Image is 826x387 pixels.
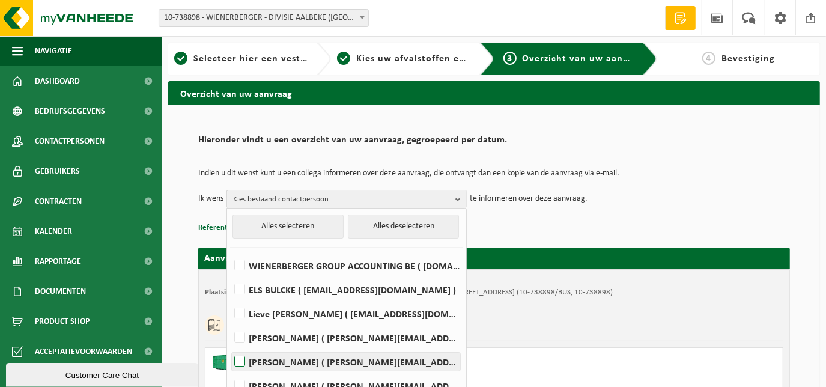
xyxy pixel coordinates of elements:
[174,52,307,66] a: 1Selecteer hier een vestiging
[233,190,451,209] span: Kies bestaand contactpersoon
[356,54,521,64] span: Kies uw afvalstoffen en recipiënten
[702,52,715,65] span: 4
[232,305,460,323] label: Lieve [PERSON_NAME] ( [EMAIL_ADDRESS][DOMAIN_NAME] )
[193,54,323,64] span: Selecteer hier een vestiging
[337,52,350,65] span: 2
[35,66,80,96] span: Dashboard
[721,54,775,64] span: Bevestiging
[198,220,291,236] button: Referentie toevoegen (opt.)
[198,190,223,208] p: Ik wens
[232,215,344,239] button: Alles selecteren
[35,337,132,367] span: Acceptatievoorwaarden
[159,9,369,27] span: 10-738898 - WIENERBERGER - DIVISIE AALBEKE (POTTELBERG) - AALBEKE
[6,361,201,387] iframe: chat widget
[348,215,459,239] button: Alles deselecteren
[503,52,517,65] span: 3
[198,135,790,151] h2: Hieronder vindt u een overzicht van uw aanvraag, gegroepeerd per datum.
[232,329,460,347] label: [PERSON_NAME] ( [PERSON_NAME][EMAIL_ADDRESS][DOMAIN_NAME] )
[523,54,649,64] span: Overzicht van uw aanvraag
[35,186,82,216] span: Contracten
[198,169,790,178] p: Indien u dit wenst kunt u een collega informeren over deze aanvraag, die ontvangt dan een kopie v...
[35,126,105,156] span: Contactpersonen
[35,216,72,246] span: Kalender
[205,288,257,296] strong: Plaatsingsadres:
[35,156,80,186] span: Gebruikers
[159,10,368,26] span: 10-738898 - WIENERBERGER - DIVISIE AALBEKE (POTTELBERG) - AALBEKE
[470,190,588,208] p: te informeren over deze aanvraag.
[204,254,294,263] strong: Aanvraag voor [DATE]
[232,353,460,371] label: [PERSON_NAME] ( [PERSON_NAME][EMAIL_ADDRESS][DOMAIN_NAME] )
[168,81,820,105] h2: Overzicht van uw aanvraag
[211,354,247,372] img: HK-XC-40-GN-00.png
[232,281,460,299] label: ELS BULCKE ( [EMAIL_ADDRESS][DOMAIN_NAME] )
[35,276,86,306] span: Documenten
[337,52,470,66] a: 2Kies uw afvalstoffen en recipiënten
[174,52,187,65] span: 1
[35,36,72,66] span: Navigatie
[35,306,90,337] span: Product Shop
[35,96,105,126] span: Bedrijfsgegevens
[226,190,467,208] button: Kies bestaand contactpersoon
[232,257,460,275] label: WIENERBERGER GROUP ACCOUNTING BE ( [DOMAIN_NAME][EMAIL_ADDRESS][DOMAIN_NAME] )
[35,246,81,276] span: Rapportage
